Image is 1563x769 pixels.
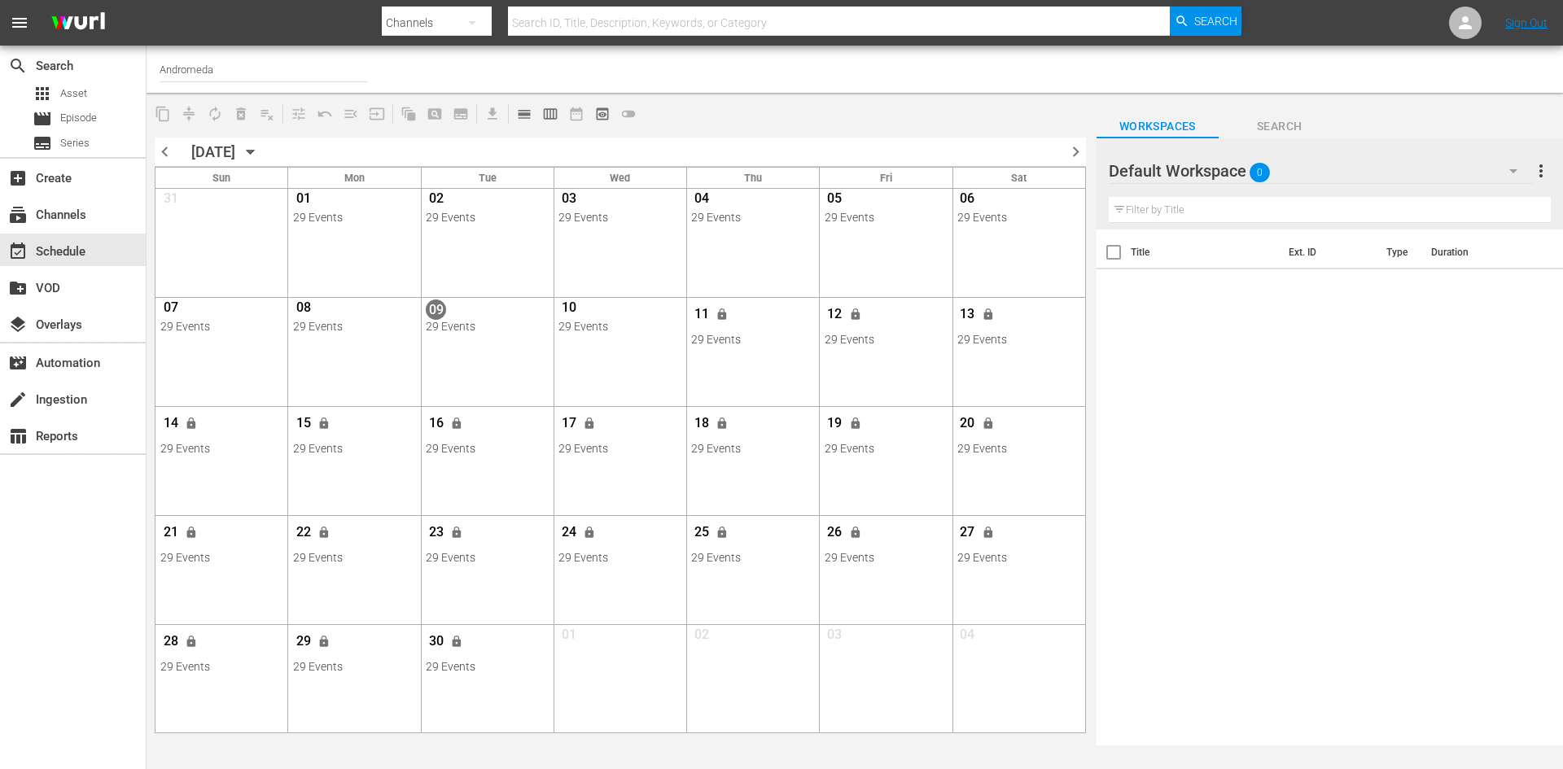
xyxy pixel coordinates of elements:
[1505,16,1548,29] a: Sign Out
[537,101,563,127] span: Week Calendar View
[584,526,597,539] span: lock
[33,109,52,129] span: Episode
[558,190,579,211] span: 03
[825,211,948,224] div: 29 Events
[176,101,202,127] span: Remove Gaps & Overlaps
[610,172,630,184] span: Wed
[1066,142,1086,162] span: chevron_right
[1131,229,1279,275] th: Title
[426,320,549,333] div: 29 Events
[390,98,422,129] span: Refresh All Search Blocks
[957,551,1080,564] div: 29 Events
[849,308,862,321] span: lock
[293,299,313,320] span: 08
[155,167,1086,733] div: Month View
[957,211,1080,224] div: 29 Events
[558,415,579,435] span: 17
[558,320,681,333] div: 29 Events
[825,442,948,455] div: 29 Events
[957,442,1080,455] div: 29 Events
[160,415,181,435] span: 14
[8,278,28,298] span: VOD
[344,172,365,184] span: Mon
[843,526,869,536] span: Unlock and Edit
[558,627,579,647] span: 01
[843,308,869,319] span: Unlock and Edit
[33,84,52,103] span: Asset
[691,190,711,211] span: 04
[33,133,52,153] span: Series
[60,85,87,102] span: Asset
[880,172,892,184] span: Fri
[311,526,338,536] span: Unlock and Edit
[594,106,611,122] span: preview_outlined
[312,101,338,127] span: Revert to Primary Episode
[444,526,471,536] span: Unlock and Edit
[338,101,364,127] span: Fill episodes with ad slates
[558,442,681,455] div: 29 Events
[60,135,90,151] span: Series
[293,660,416,673] div: 29 Events
[191,143,235,160] div: [DATE]
[1279,229,1377,275] th: Ext. ID
[293,551,416,564] div: 29 Events
[558,299,579,320] span: 10
[615,101,641,127] span: 24 hours Lineup View is OFF
[479,172,497,184] span: Tue
[178,526,205,536] span: Unlock and Edit
[506,98,537,129] span: Day Calendar View
[280,98,312,129] span: Customize Events
[8,242,28,261] span: Schedule
[1531,151,1551,190] button: more_vert
[1109,148,1533,194] div: Default Workspace
[254,101,280,127] span: Clear Lineup
[178,635,205,645] span: Unlock and Edit
[1194,7,1237,36] span: Search
[691,306,711,326] span: 11
[426,633,446,653] span: 30
[160,633,181,653] span: 28
[474,98,506,129] span: Download as CSV
[160,442,283,455] div: 29 Events
[426,524,446,544] span: 23
[1250,155,1270,190] span: 0
[8,353,28,373] span: Automation
[293,320,416,333] div: 29 Events
[589,101,615,127] span: View Backup
[709,417,736,427] span: Unlock and Edit
[825,333,948,346] div: 29 Events
[212,172,230,184] span: Sun
[691,627,711,647] span: 02
[8,205,28,225] span: Channels
[228,101,254,127] span: Select an event to delete
[957,190,978,211] span: 06
[444,417,471,427] span: Unlock and Edit
[317,526,331,539] span: lock
[10,13,29,33] span: menu
[426,660,549,673] div: 29 Events
[957,333,1080,346] div: 29 Events
[982,417,995,430] span: lock
[1011,172,1027,184] span: Sat
[558,551,681,564] div: 29 Events
[691,551,814,564] div: 29 Events
[982,308,995,321] span: lock
[426,190,446,211] span: 02
[1421,229,1519,275] th: Duration
[558,211,681,224] div: 29 Events
[744,172,762,184] span: Thu
[825,415,845,435] span: 19
[451,526,464,539] span: lock
[691,524,711,544] span: 25
[982,526,995,539] span: lock
[422,101,448,127] span: Create Search Block
[293,633,313,653] span: 29
[975,526,1002,536] span: Unlock and Edit
[8,390,28,409] span: Ingestion
[576,417,603,427] span: Unlock and Edit
[8,168,28,188] span: Create
[160,299,181,320] span: 07
[691,211,814,224] div: 29 Events
[975,308,1002,319] span: Unlock and Edit
[716,526,729,539] span: lock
